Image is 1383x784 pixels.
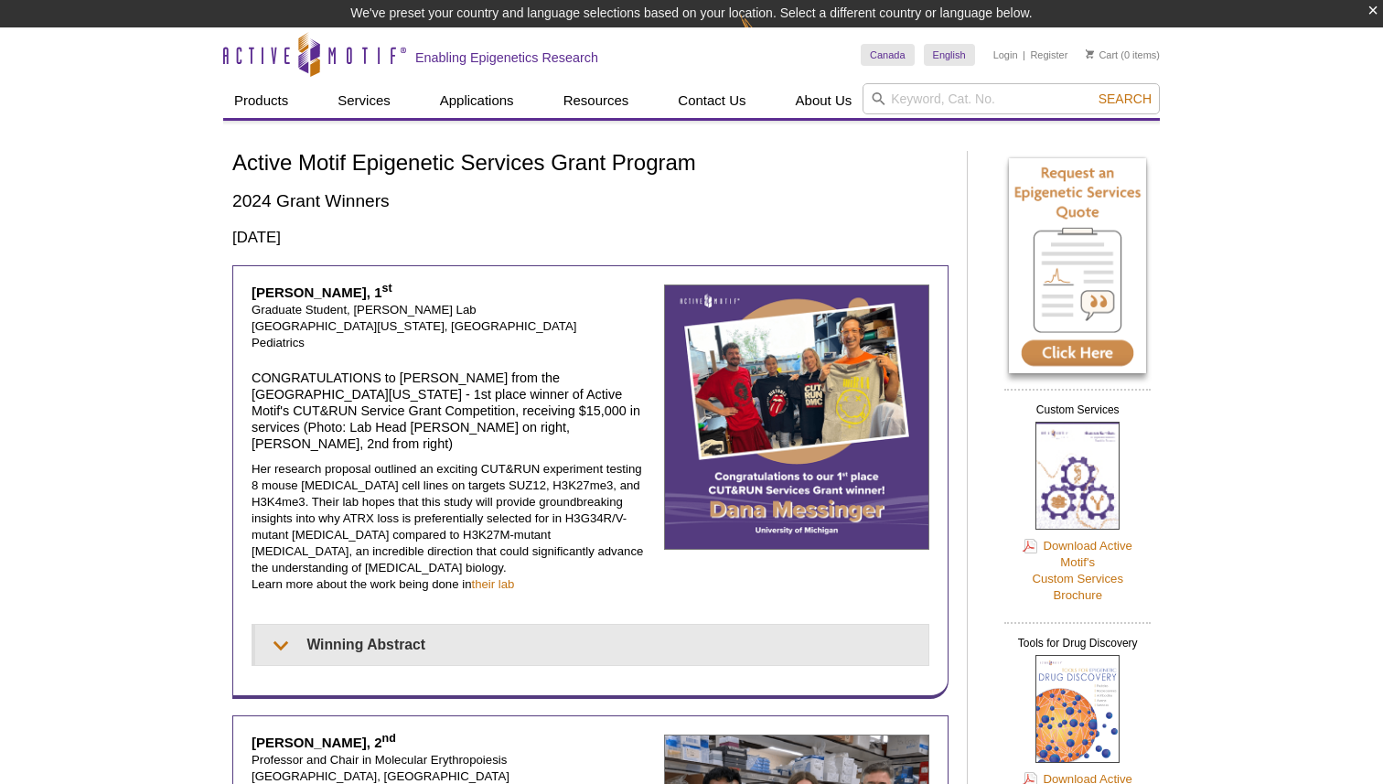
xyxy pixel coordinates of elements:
[415,49,598,66] h2: Enabling Epigenetics Research
[1086,48,1118,61] a: Cart
[552,83,640,118] a: Resources
[252,370,650,452] h4: CONGRATULATIONS to [PERSON_NAME] from the [GEOGRAPHIC_DATA][US_STATE] - 1st place winner of Activ...
[255,625,928,665] summary: Winning Abstract
[252,461,650,593] p: Her research proposal outlined an exciting CUT&RUN experiment testing 8 mouse [MEDICAL_DATA] cell...
[232,151,949,177] h1: Active Motif Epigenetic Services Grant Program
[667,83,756,118] a: Contact Us
[252,753,507,767] span: Professor and Chair in Molecular Erythropoiesis
[1023,44,1025,66] li: |
[1093,91,1157,107] button: Search
[252,303,477,317] span: Graduate Student, [PERSON_NAME] Lab
[1086,49,1094,59] img: Your Cart
[1004,389,1151,422] h2: Custom Services
[785,83,863,118] a: About Us
[252,336,305,349] span: Pediatrics
[252,769,509,783] span: [GEOGRAPHIC_DATA], [GEOGRAPHIC_DATA]
[924,44,975,66] a: English
[252,735,396,750] strong: [PERSON_NAME], 2
[1035,655,1120,763] img: Tools for Drug Discovery
[1030,48,1067,61] a: Register
[1009,158,1146,373] img: Request an Epigenetic Services Quote
[740,14,788,57] img: Change Here
[223,83,299,118] a: Products
[471,577,514,591] a: their lab
[664,285,930,551] img: Dana Messinger
[232,188,949,213] h2: 2024 Grant Winners
[993,48,1018,61] a: Login
[863,83,1160,114] input: Keyword, Cat. No.
[1099,91,1152,106] span: Search
[382,732,396,745] sup: nd
[1035,422,1120,530] img: Custom Services
[429,83,525,118] a: Applications
[252,319,576,333] span: [GEOGRAPHIC_DATA][US_STATE], [GEOGRAPHIC_DATA]
[861,44,915,66] a: Canada
[327,83,402,118] a: Services
[382,282,392,295] sup: st
[1086,44,1160,66] li: (0 items)
[1023,537,1132,604] a: Download Active Motif'sCustom ServicesBrochure
[232,227,949,249] h3: [DATE]
[252,285,392,300] strong: [PERSON_NAME], 1
[1004,622,1151,655] h2: Tools for Drug Discovery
